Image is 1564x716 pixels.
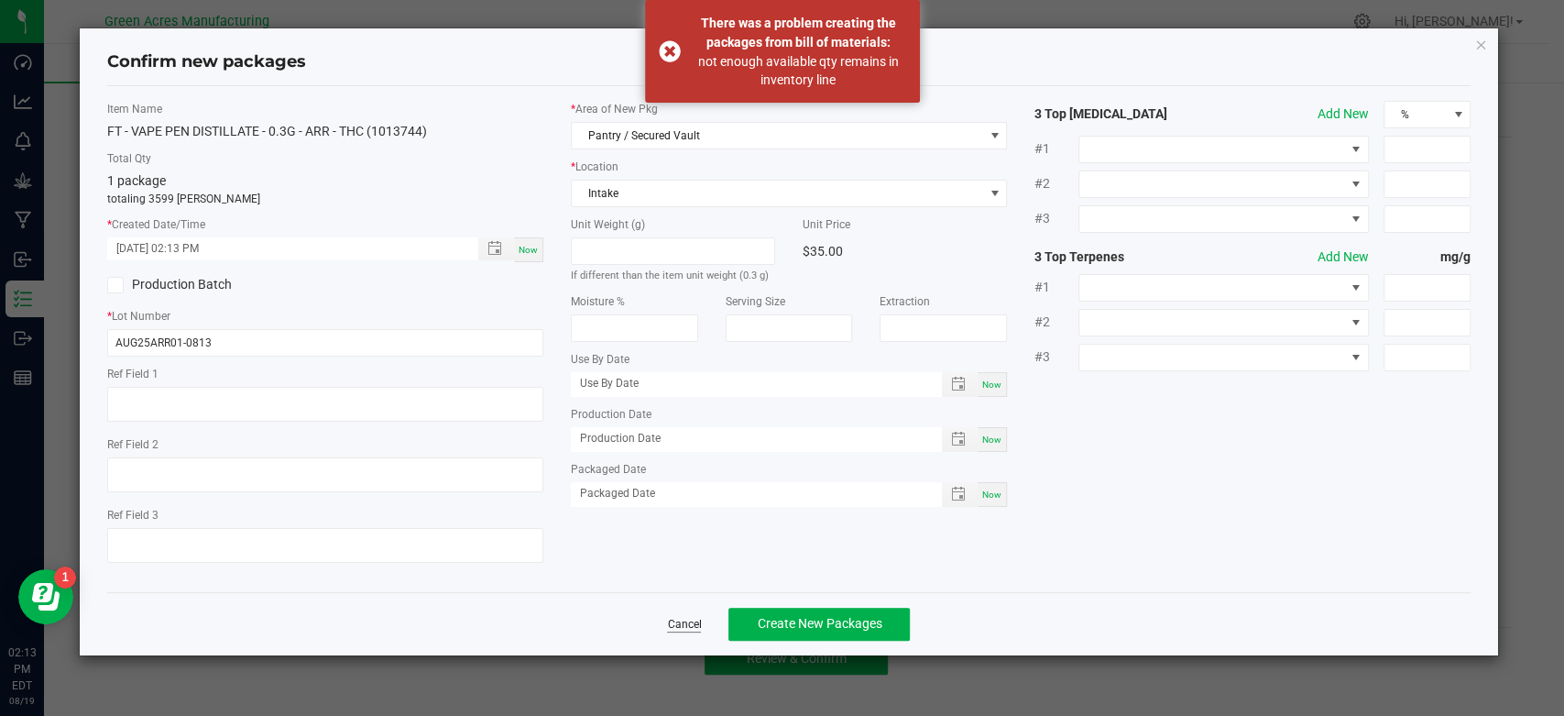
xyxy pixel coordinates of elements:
[1034,174,1078,193] span: #2
[803,216,1007,233] label: Unit Price
[107,216,543,233] label: Created Date/Time
[1034,139,1078,159] span: #1
[942,482,978,507] span: Toggle popup
[571,270,769,281] small: If different than the item unit weight (0.3 g)
[571,482,923,505] input: Packaged Date
[803,237,1007,265] div: $35.00
[519,245,538,255] span: Now
[107,122,543,141] div: FT - VAPE PEN DISTILLATE - 0.3G - ARR - THC (1013744)
[107,507,543,523] label: Ref Field 3
[1034,313,1078,332] span: #2
[107,173,166,188] span: 1 package
[571,101,1007,117] label: Area of New Pkg
[691,14,906,52] div: There was a problem creating the packages from bill of materials:
[571,406,1007,423] label: Production Date
[571,293,698,310] label: Moisture %
[572,181,983,206] span: Intake
[942,427,978,452] span: Toggle popup
[571,159,1007,175] label: Location
[1384,102,1447,127] span: %
[107,237,459,260] input: Created Datetime
[880,293,1007,310] label: Extraction
[691,52,906,89] div: not enough available qty remains in inventory line
[942,372,978,397] span: Toggle popup
[571,351,1007,368] label: Use By Date
[982,490,1001,500] span: Now
[107,366,543,382] label: Ref Field 1
[667,617,701,633] a: Cancel
[1034,347,1078,367] span: #3
[1034,209,1078,228] span: #3
[1318,248,1369,267] button: Add New
[571,461,1007,478] label: Packaged Date
[107,436,543,453] label: Ref Field 2
[107,191,543,207] p: totaling 3599 [PERSON_NAME]
[1034,105,1209,124] strong: 3 Top [MEDICAL_DATA]
[572,123,983,149] span: Pantry / Secured Vault
[1318,105,1369,124] button: Add New
[728,608,910,641] button: Create New Packages
[571,216,775,233] label: Unit Weight (g)
[107,150,543,167] label: Total Qty
[54,567,76,589] iframe: Resource center unread badge
[107,275,312,294] label: Production Batch
[726,293,853,310] label: Serving Size
[18,569,73,624] iframe: Resource center
[757,616,881,631] span: Create New Packages
[1384,248,1471,267] strong: mg/g
[478,237,514,260] span: Toggle popup
[571,372,923,395] input: Use By Date
[571,427,923,450] input: Production Date
[1034,248,1209,267] strong: 3 Top Terpenes
[107,101,543,117] label: Item Name
[1034,278,1078,297] span: #1
[107,50,1471,74] h4: Confirm new packages
[107,308,543,325] label: Lot Number
[982,380,1001,390] span: Now
[982,435,1001,445] span: Now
